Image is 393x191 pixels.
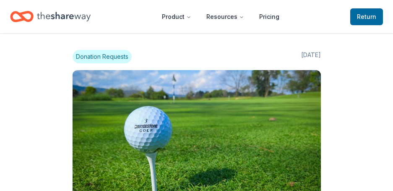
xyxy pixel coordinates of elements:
span: Return [357,12,376,22]
button: Product [155,8,198,25]
span: [DATE] [301,50,321,63]
a: Home [10,7,91,26]
a: Pricing [252,8,286,25]
button: Resources [200,8,251,25]
a: Return [350,8,383,25]
nav: Main [155,7,286,26]
span: Donation Requests [73,50,132,63]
